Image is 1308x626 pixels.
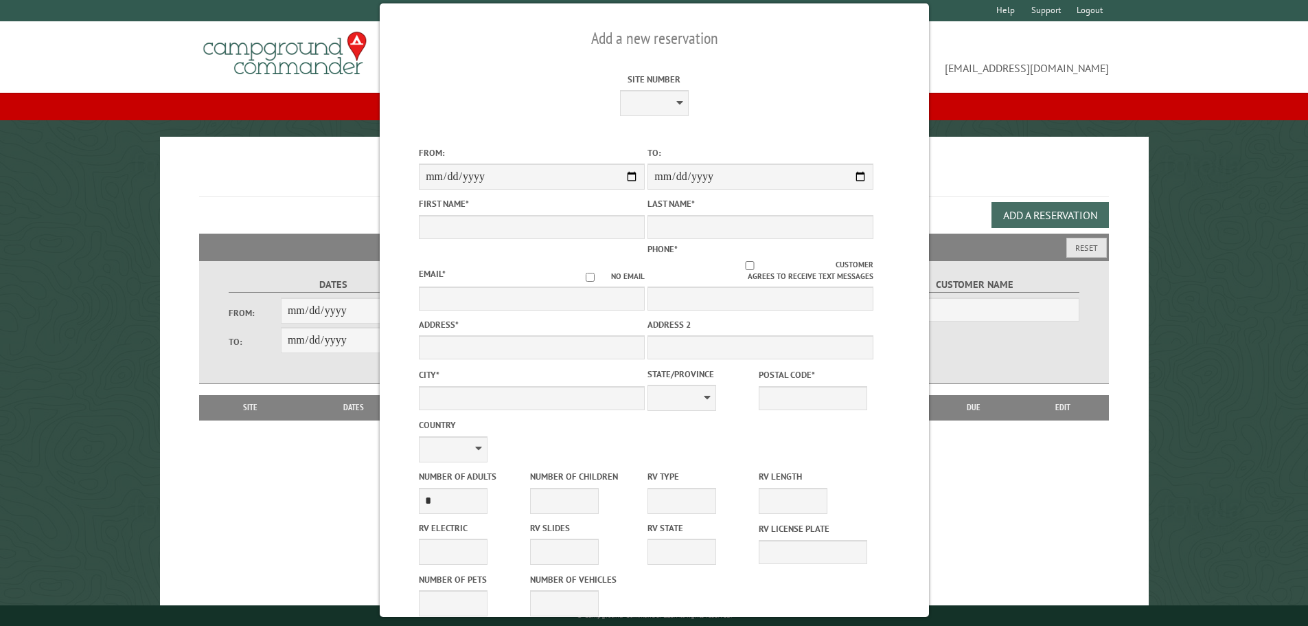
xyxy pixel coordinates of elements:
[419,522,527,535] label: RV Electric
[647,318,873,331] label: Address 2
[541,73,767,86] label: Site Number
[647,243,678,255] label: Phone
[199,234,1110,260] h2: Filters
[295,395,413,420] th: Dates
[419,368,645,381] label: City
[419,25,890,52] h2: Add a new reservation
[419,268,446,280] label: Email
[759,368,867,381] label: Postal Code
[930,395,1017,420] th: Due
[419,146,645,159] label: From:
[759,470,867,483] label: RV Length
[569,271,645,282] label: No email
[577,611,732,620] small: © Campground Commander LLC. All rights reserved.
[1017,395,1110,420] th: Edit
[419,470,527,483] label: Number of Adults
[759,522,867,535] label: RV License Plate
[991,202,1109,228] button: Add a Reservation
[419,318,645,331] label: Address
[199,159,1110,197] h1: Reservations
[647,522,756,535] label: RV State
[419,573,527,586] label: Number of Pets
[206,395,295,420] th: Site
[419,418,645,432] label: Country
[530,573,639,586] label: Number of Vehicles
[229,335,281,348] label: To:
[870,277,1079,293] label: Customer Name
[569,273,611,282] input: No email
[229,277,438,293] label: Dates
[647,197,873,210] label: Last Name
[199,27,371,80] img: Campground Commander
[663,261,836,270] input: Customer agrees to receive text messages
[647,470,756,483] label: RV Type
[229,306,281,320] label: From:
[647,259,873,282] label: Customer agrees to receive text messages
[1066,238,1107,258] button: Reset
[530,470,639,483] label: Number of Children
[647,146,873,159] label: To:
[530,522,639,535] label: RV Slides
[419,197,645,210] label: First Name
[647,368,756,381] label: State/Province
